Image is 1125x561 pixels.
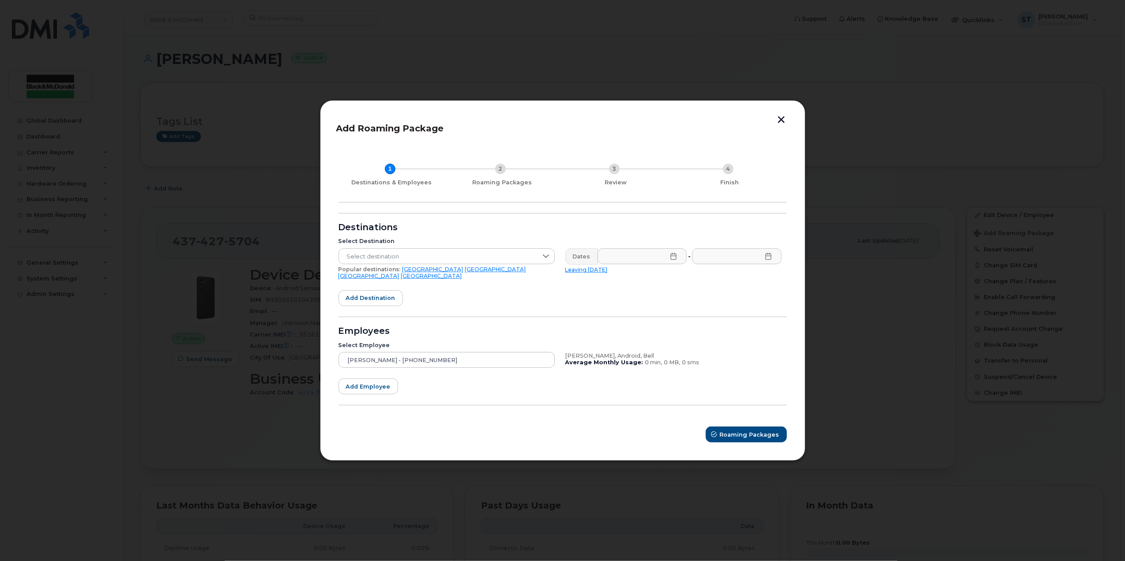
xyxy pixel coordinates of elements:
button: Add employee [339,378,398,394]
button: Roaming Packages [706,426,787,442]
div: Employees [339,328,787,335]
div: Select Employee [339,342,555,349]
a: [GEOGRAPHIC_DATA] [401,273,462,279]
span: 0 min, [645,359,662,366]
span: Popular destinations: [339,266,401,273]
div: Destinations [339,224,787,231]
span: Select destination [339,249,538,265]
input: Please fill out this field [598,248,687,264]
span: 0 MB, [664,359,681,366]
button: Add destination [339,290,403,306]
div: 2 [495,164,506,174]
div: 3 [609,164,620,174]
span: Add Roaming Package [336,123,444,134]
a: [GEOGRAPHIC_DATA] [465,266,526,273]
div: Roaming Packages [449,179,556,186]
span: Add employee [346,382,391,391]
div: - [686,248,692,264]
div: Select Destination [339,238,555,245]
div: Finish [677,179,783,186]
span: Roaming Packages [720,430,779,439]
span: Add destination [346,294,395,302]
div: [PERSON_NAME], Android, Bell [565,352,782,359]
input: Please fill out this field [692,248,782,264]
div: 4 [723,164,734,174]
a: [GEOGRAPHIC_DATA] [403,266,463,273]
a: Leaving [DATE] [565,266,608,273]
a: [GEOGRAPHIC_DATA] [339,273,399,279]
input: Search device [339,352,555,368]
span: 0 sms [682,359,700,366]
b: Average Monthly Usage: [565,359,643,366]
div: Review [563,179,670,186]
